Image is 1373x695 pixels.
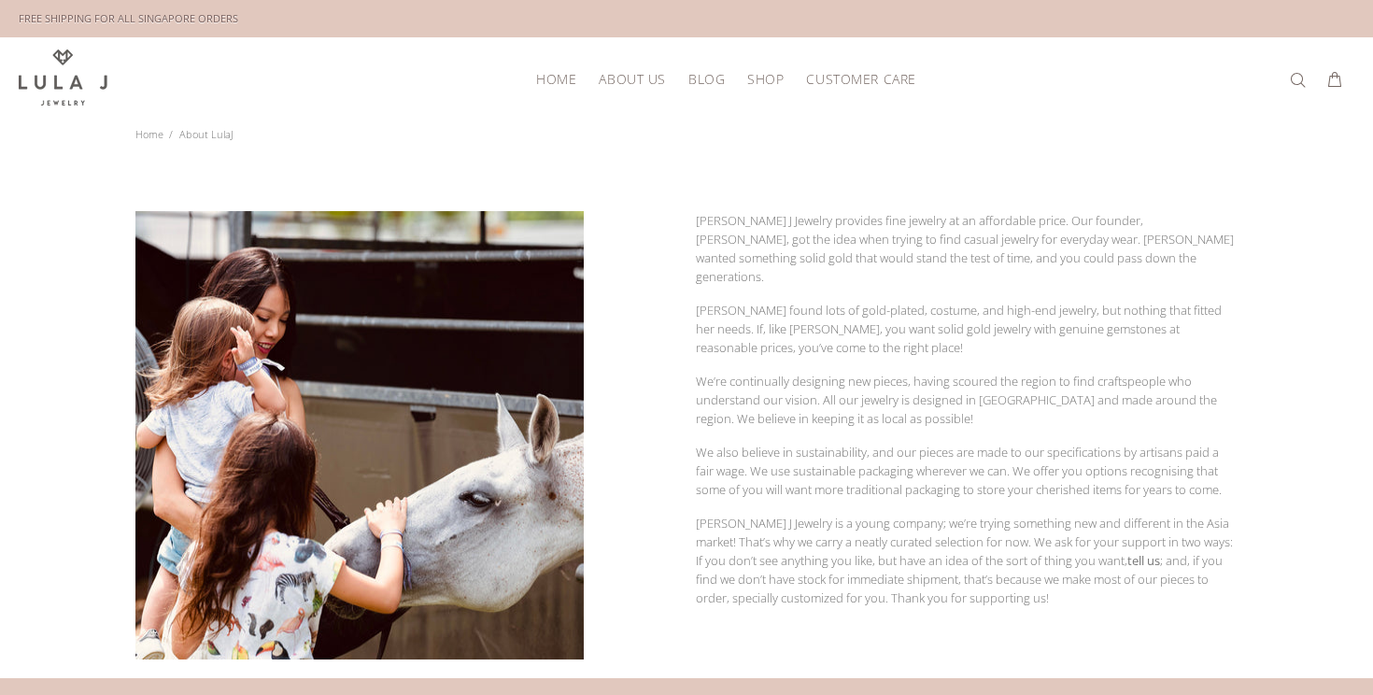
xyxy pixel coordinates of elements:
p: [PERSON_NAME] J Jewelry provides fine jewelry at an affordable price. Our founder, [PERSON_NAME],... [696,211,1238,286]
a: Shop [736,64,795,93]
a: About Us [587,64,676,93]
a: HOME [525,64,587,93]
p: We also believe in sustainability, and our pieces are made to our specifications by artisans paid... [696,443,1238,499]
a: Blog [677,64,736,93]
p: [PERSON_NAME] J Jewelry is a young company; we’re trying something new and different in the Asia ... [696,514,1238,607]
a: Home [135,127,163,141]
p: [PERSON_NAME] found lots of gold-plated, costume, and high-end jewelry, but nothing that fitted h... [696,301,1238,357]
span: HOME [536,72,576,86]
span: Customer Care [806,72,915,86]
li: About LulaJ [169,121,239,148]
div: FREE SHIPPING FOR ALL SINGAPORE ORDERS [19,8,238,29]
a: tell us [1127,552,1160,569]
span: About Us [599,72,665,86]
span: Shop [747,72,784,86]
span: Blog [688,72,725,86]
a: Customer Care [795,64,915,93]
p: We’re continually designing new pieces, having scoured the region to find craftspeople who unders... [696,372,1238,428]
